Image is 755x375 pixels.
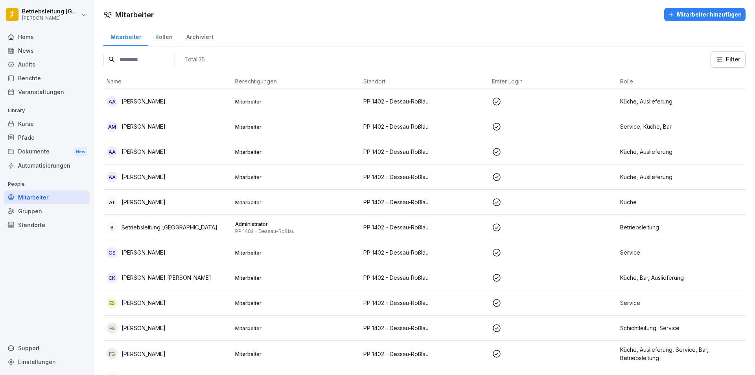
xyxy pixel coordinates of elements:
[122,223,217,231] p: Betriebsleitung [GEOGRAPHIC_DATA]
[363,350,486,358] p: PP 1402 - Dessau-Roßlau
[4,30,90,44] a: Home
[4,355,90,369] a: Einstellungen
[235,228,357,235] p: PP 1402 - Dessau-Roßlau
[235,98,357,105] p: Mitarbeiter
[115,9,154,20] h1: Mitarbeiter
[363,148,486,156] p: PP 1402 - Dessau-Roßlau
[620,324,742,332] p: Schichtleitung, Service
[235,299,357,307] p: Mitarbeiter
[235,123,357,130] p: Mitarbeiter
[235,174,357,181] p: Mitarbeiter
[620,198,742,206] p: Küche
[711,52,745,67] button: Filter
[122,299,166,307] p: [PERSON_NAME]
[107,146,118,157] div: AA
[363,122,486,131] p: PP 1402 - Dessau-Roßlau
[107,323,118,334] div: FS
[620,97,742,105] p: Küche, Auslieferung
[107,96,118,107] div: AA
[489,74,617,89] th: Erster Login
[107,348,118,359] div: FG
[74,147,87,156] div: New
[617,74,746,89] th: Rolle
[4,104,90,117] p: Library
[122,97,166,105] p: [PERSON_NAME]
[184,55,205,63] p: Total: 35
[4,57,90,71] a: Audits
[668,10,742,19] div: Mitarbeiter hinzufügen
[148,26,179,46] a: Rollen
[363,299,486,307] p: PP 1402 - Dessau-Roßlau
[122,324,166,332] p: [PERSON_NAME]
[4,144,90,159] a: DokumenteNew
[235,148,357,155] p: Mitarbeiter
[620,223,742,231] p: Betriebsleitung
[620,173,742,181] p: Küche, Auslieferung
[103,74,232,89] th: Name
[107,172,118,183] div: AA
[4,218,90,232] a: Standorte
[122,273,211,282] p: [PERSON_NAME] [PERSON_NAME]
[122,122,166,131] p: [PERSON_NAME]
[4,71,90,85] a: Berichte
[620,345,742,362] p: Küche, Auslieferung, Service, Bar, Betriebsleitung
[716,55,740,63] div: Filter
[620,122,742,131] p: Service, Küche, Bar
[107,272,118,283] div: CK
[107,247,118,258] div: CS
[4,159,90,172] a: Automatisierungen
[122,350,166,358] p: [PERSON_NAME]
[620,299,742,307] p: Service
[4,117,90,131] div: Kurse
[4,44,90,57] a: News
[4,341,90,355] div: Support
[4,131,90,144] a: Pfade
[22,15,79,21] p: [PERSON_NAME]
[363,173,486,181] p: PP 1402 - Dessau-Roßlau
[4,190,90,204] a: Mitarbeiter
[103,26,148,46] a: Mitarbeiter
[235,249,357,256] p: Mitarbeiter
[107,297,118,308] div: ES
[107,222,118,233] div: B
[363,324,486,332] p: PP 1402 - Dessau-Roßlau
[122,173,166,181] p: [PERSON_NAME]
[235,274,357,281] p: Mitarbeiter
[235,199,357,206] p: Mitarbeiter
[620,248,742,257] p: Service
[620,148,742,156] p: Küche, Auslieferung
[107,197,118,208] div: AT
[179,26,220,46] a: Archiviert
[363,97,486,105] p: PP 1402 - Dessau-Roßlau
[620,273,742,282] p: Küche, Bar, Auslieferung
[4,85,90,99] div: Veranstaltungen
[122,248,166,257] p: [PERSON_NAME]
[363,223,486,231] p: PP 1402 - Dessau-Roßlau
[107,121,118,132] div: AM
[232,74,361,89] th: Berechtigungen
[4,204,90,218] a: Gruppen
[360,74,489,89] th: Standort
[664,8,746,21] button: Mitarbeiter hinzufügen
[363,198,486,206] p: PP 1402 - Dessau-Roßlau
[122,148,166,156] p: [PERSON_NAME]
[235,325,357,332] p: Mitarbeiter
[22,8,79,15] p: Betriebsleitung [GEOGRAPHIC_DATA]
[122,198,166,206] p: [PERSON_NAME]
[4,144,90,159] div: Dokumente
[363,248,486,257] p: PP 1402 - Dessau-Roßlau
[235,350,357,357] p: Mitarbeiter
[4,178,90,190] p: People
